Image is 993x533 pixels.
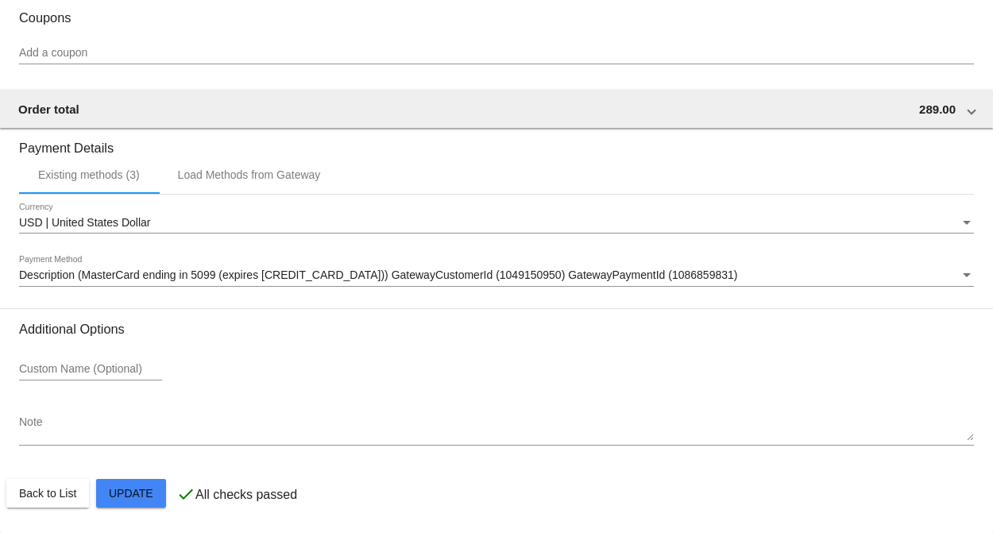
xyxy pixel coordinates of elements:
div: Existing methods (3) [38,168,140,181]
input: Custom Name (Optional) [19,363,162,376]
mat-select: Currency [19,217,974,230]
mat-icon: check [176,485,195,504]
mat-select: Payment Method [19,269,974,282]
button: Update [96,479,166,508]
span: 289.00 [919,102,956,116]
h3: Additional Options [19,322,974,337]
span: Update [109,487,153,500]
button: Back to List [6,479,89,508]
p: All checks passed [195,488,297,502]
input: Add a coupon [19,47,974,60]
span: Order total [18,102,79,116]
span: USD | United States Dollar [19,216,150,229]
h3: Payment Details [19,129,974,156]
span: Back to List [19,487,76,500]
div: Load Methods from Gateway [178,168,321,181]
span: Description (MasterCard ending in 5099 (expires [CREDIT_CARD_DATA])) GatewayCustomerId (104915095... [19,268,737,281]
